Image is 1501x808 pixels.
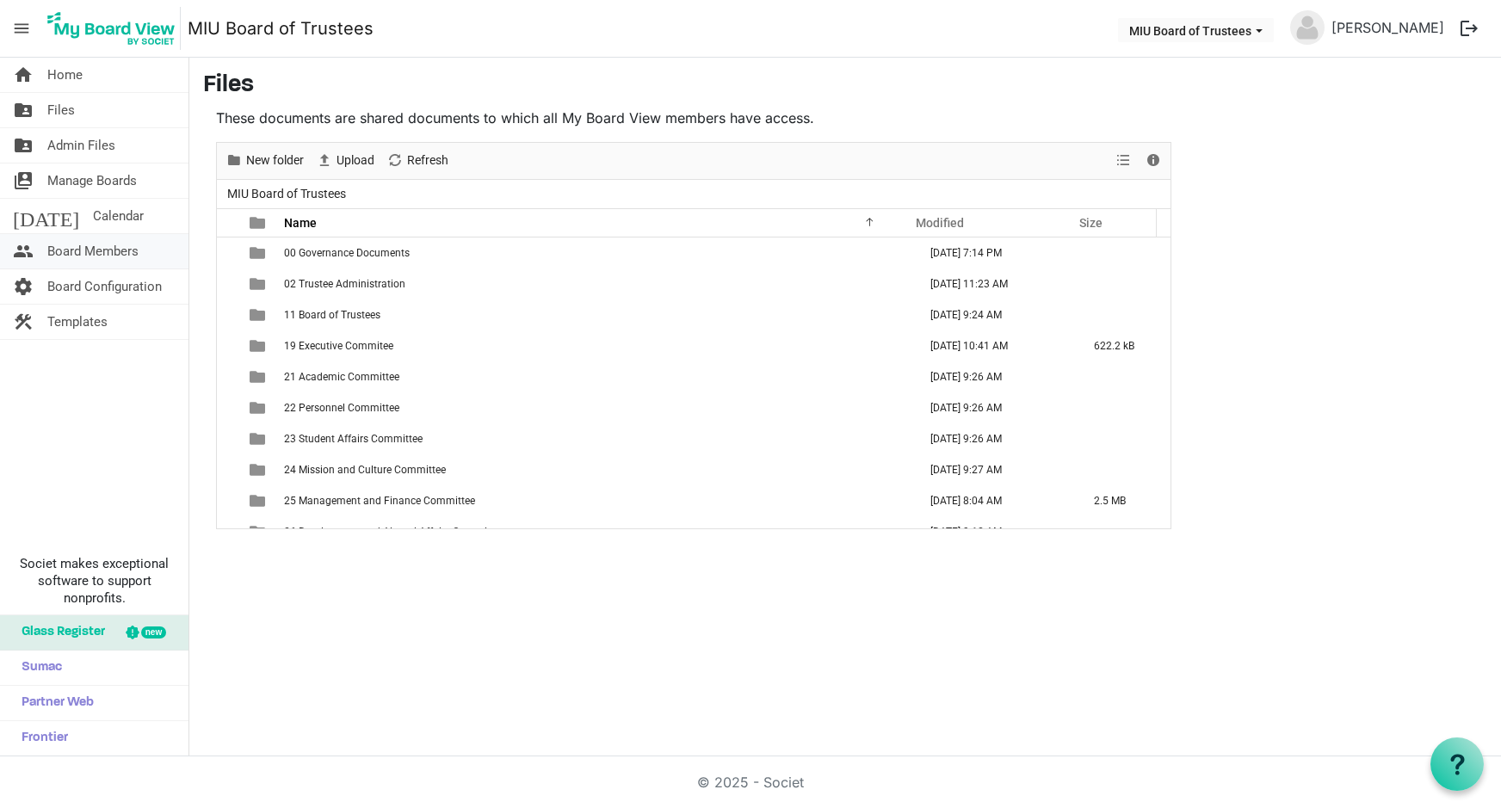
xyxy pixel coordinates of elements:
td: is template cell column header type [239,268,279,299]
a: [PERSON_NAME] [1325,10,1451,45]
h3: Files [203,71,1487,101]
td: checkbox [217,299,239,330]
span: Partner Web [13,686,94,720]
td: checkbox [217,330,239,361]
td: August 14, 2025 9:12 AM column header Modified [912,516,1076,547]
span: Board Configuration [47,269,162,304]
button: logout [1451,10,1487,46]
a: My Board View Logo [42,7,188,50]
td: is template cell column header Size [1076,454,1171,485]
td: August 21, 2025 8:04 AM column header Modified [912,485,1076,516]
button: Refresh [384,150,452,171]
span: Glass Register [13,615,105,650]
td: is template cell column header Size [1076,237,1171,268]
td: is template cell column header Size [1076,268,1171,299]
span: 26 Development and Alumni Affairs Committee [284,526,504,538]
td: August 06, 2025 9:26 AM column header Modified [912,361,1076,392]
td: is template cell column header Size [1076,299,1171,330]
td: is template cell column header Size [1076,423,1171,454]
td: 23 Student Affairs Committee is template cell column header Name [279,423,912,454]
td: August 06, 2025 9:26 AM column header Modified [912,392,1076,423]
span: 21 Academic Committee [284,371,399,383]
span: 11 Board of Trustees [284,309,380,321]
td: August 06, 2025 9:27 AM column header Modified [912,454,1076,485]
td: checkbox [217,237,239,268]
span: Size [1079,216,1103,230]
span: Upload [335,150,376,171]
span: construction [13,305,34,339]
span: 02 Trustee Administration [284,278,405,290]
td: 00 Governance Documents is template cell column header Name [279,237,912,268]
td: checkbox [217,392,239,423]
td: August 06, 2025 11:23 AM column header Modified [912,268,1076,299]
span: 25 Management and Finance Committee [284,495,475,507]
div: View [1109,143,1139,179]
img: no-profile-picture.svg [1290,10,1325,45]
button: Details [1142,150,1165,171]
td: 02 Trustee Administration is template cell column header Name [279,268,912,299]
td: is template cell column header type [239,485,279,516]
button: Upload [313,150,378,171]
span: Templates [47,305,108,339]
td: is template cell column header type [239,454,279,485]
span: MIU Board of Trustees [224,183,349,205]
div: New folder [219,143,310,179]
span: menu [5,12,38,45]
td: is template cell column header type [239,330,279,361]
span: Societ makes exceptional software to support nonprofits. [8,555,181,607]
td: is template cell column header Size [1076,516,1171,547]
td: is template cell column header type [239,361,279,392]
div: new [141,626,166,638]
span: Home [47,58,83,92]
div: Upload [310,143,380,179]
td: 25 Management and Finance Committee is template cell column header Name [279,485,912,516]
span: Frontier [13,721,68,756]
td: 19 Executive Commitee is template cell column header Name [279,330,912,361]
span: settings [13,269,34,304]
p: These documents are shared documents to which all My Board View members have access. [216,108,1171,128]
td: checkbox [217,454,239,485]
td: checkbox [217,423,239,454]
td: is template cell column header Size [1076,392,1171,423]
td: 26 Development and Alumni Affairs Committee is template cell column header Name [279,516,912,547]
span: people [13,234,34,268]
td: is template cell column header type [239,392,279,423]
span: 00 Governance Documents [284,247,410,259]
span: folder_shared [13,93,34,127]
td: is template cell column header Size [1076,361,1171,392]
a: MIU Board of Trustees [188,11,374,46]
td: August 06, 2025 10:41 AM column header Modified [912,330,1076,361]
span: Modified [916,216,964,230]
td: checkbox [217,268,239,299]
button: New folder [223,150,307,171]
td: 2.5 MB is template cell column header Size [1076,485,1171,516]
span: Calendar [93,199,144,233]
td: checkbox [217,361,239,392]
span: Board Members [47,234,139,268]
td: checkbox [217,516,239,547]
td: 622.2 kB is template cell column header Size [1076,330,1171,361]
td: 11 Board of Trustees is template cell column header Name [279,299,912,330]
button: View dropdownbutton [1113,150,1133,171]
td: checkbox [217,485,239,516]
span: Name [284,216,317,230]
td: is template cell column header type [239,237,279,268]
span: folder_shared [13,128,34,163]
span: Admin Files [47,128,115,163]
td: is template cell column header type [239,423,279,454]
img: My Board View Logo [42,7,181,50]
button: MIU Board of Trustees dropdownbutton [1118,18,1274,42]
td: 21 Academic Committee is template cell column header Name [279,361,912,392]
a: © 2025 - Societ [697,774,804,791]
span: 22 Personnel Committee [284,402,399,414]
td: is template cell column header type [239,299,279,330]
span: Manage Boards [47,163,137,198]
span: home [13,58,34,92]
td: August 06, 2025 9:26 AM column header Modified [912,423,1076,454]
span: 19 Executive Commitee [284,340,393,352]
span: [DATE] [13,199,79,233]
td: August 04, 2025 7:14 PM column header Modified [912,237,1076,268]
div: Details [1139,143,1168,179]
span: Files [47,93,75,127]
td: 22 Personnel Committee is template cell column header Name [279,392,912,423]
